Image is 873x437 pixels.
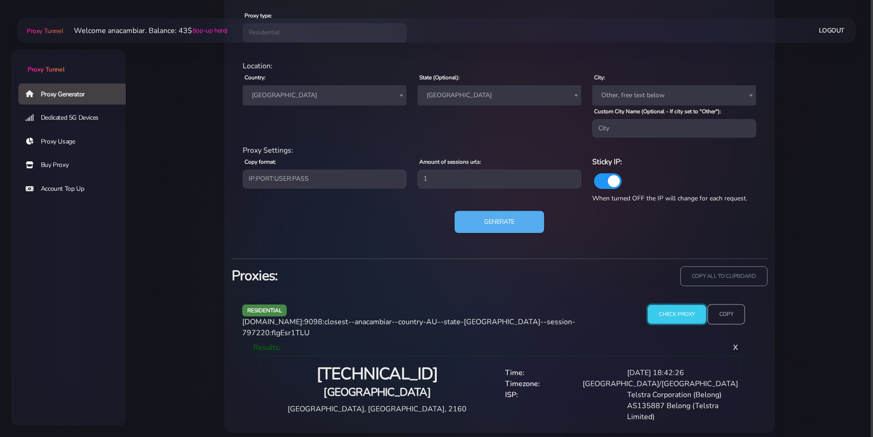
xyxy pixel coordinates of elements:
a: Buy Proxy [18,155,133,176]
div: Proxy Settings: [237,145,762,156]
span: [DOMAIN_NAME]:9098:closest--anacambiar--country-AU--state-[GEOGRAPHIC_DATA]--session-797220:flgEs... [242,317,575,338]
span: Proxy Tunnel [27,27,63,35]
iframe: Webchat Widget [829,393,862,426]
div: [GEOGRAPHIC_DATA]/[GEOGRAPHIC_DATA] [577,378,744,389]
h4: [GEOGRAPHIC_DATA] [261,385,494,400]
h6: Sticky IP: [592,156,756,168]
h3: Proxies: [232,266,494,285]
span: [GEOGRAPHIC_DATA], [GEOGRAPHIC_DATA], 2160 [288,404,467,414]
input: Copy [707,304,745,325]
span: Proxy Tunnel [28,65,64,74]
label: Country: [245,73,266,82]
label: Custom City Name (Optional - If city set to "Other"): [594,107,721,116]
a: Proxy Generator [18,83,133,105]
span: Other, free text below [592,85,756,105]
a: Logout [819,22,845,39]
span: Other, free text below [598,89,751,102]
span: Results: [253,343,281,353]
a: Proxy Usage [18,131,133,152]
div: Telstra Corporation (Belong) [622,389,744,400]
div: Time: [500,367,622,378]
span: X [726,335,745,360]
span: When turned OFF the IP will change for each request. [592,194,747,203]
span: Australia [243,85,406,105]
a: Dedicated 5G Devices [18,107,133,128]
div: Location: [237,61,762,72]
h2: [TECHNICAL_ID] [261,364,494,385]
label: Amount of sessions urls: [419,158,481,166]
div: [DATE] 18:42:26 [622,367,744,378]
a: Proxy Tunnel [25,23,63,38]
label: State (Optional): [419,73,460,82]
span: Queensland [423,89,576,102]
div: Timezone: [500,378,578,389]
a: Proxy Tunnel [11,50,126,74]
span: Australia [248,89,401,102]
div: ISP: [500,389,622,400]
label: Copy format: [245,158,276,166]
span: residential [242,304,287,316]
button: Generate [455,211,544,233]
label: City: [594,73,605,82]
input: copy all to clipboard [680,266,767,286]
span: Queensland [417,85,581,105]
a: (top-up here) [192,26,228,35]
div: AS135887 Belong (Telstra Limited) [622,400,744,422]
label: Proxy type: [245,11,272,20]
a: Account Top Up [18,178,133,199]
input: Check Proxy [648,305,706,324]
li: Welcome anacambiar. Balance: 43$ [63,25,228,36]
input: City [592,119,756,138]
